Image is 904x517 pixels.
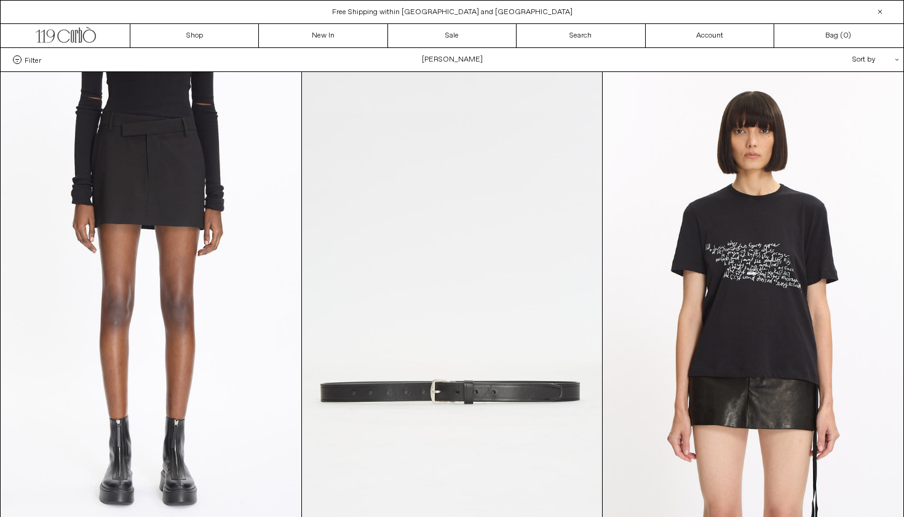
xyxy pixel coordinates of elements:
[780,48,891,71] div: Sort by
[517,24,645,47] a: Search
[843,31,848,41] span: 0
[646,24,774,47] a: Account
[332,7,573,17] a: Free Shipping within [GEOGRAPHIC_DATA] and [GEOGRAPHIC_DATA]
[774,24,903,47] a: Bag ()
[259,24,387,47] a: New In
[843,30,851,41] span: )
[388,24,517,47] a: Sale
[25,55,41,64] span: Filter
[130,24,259,47] a: Shop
